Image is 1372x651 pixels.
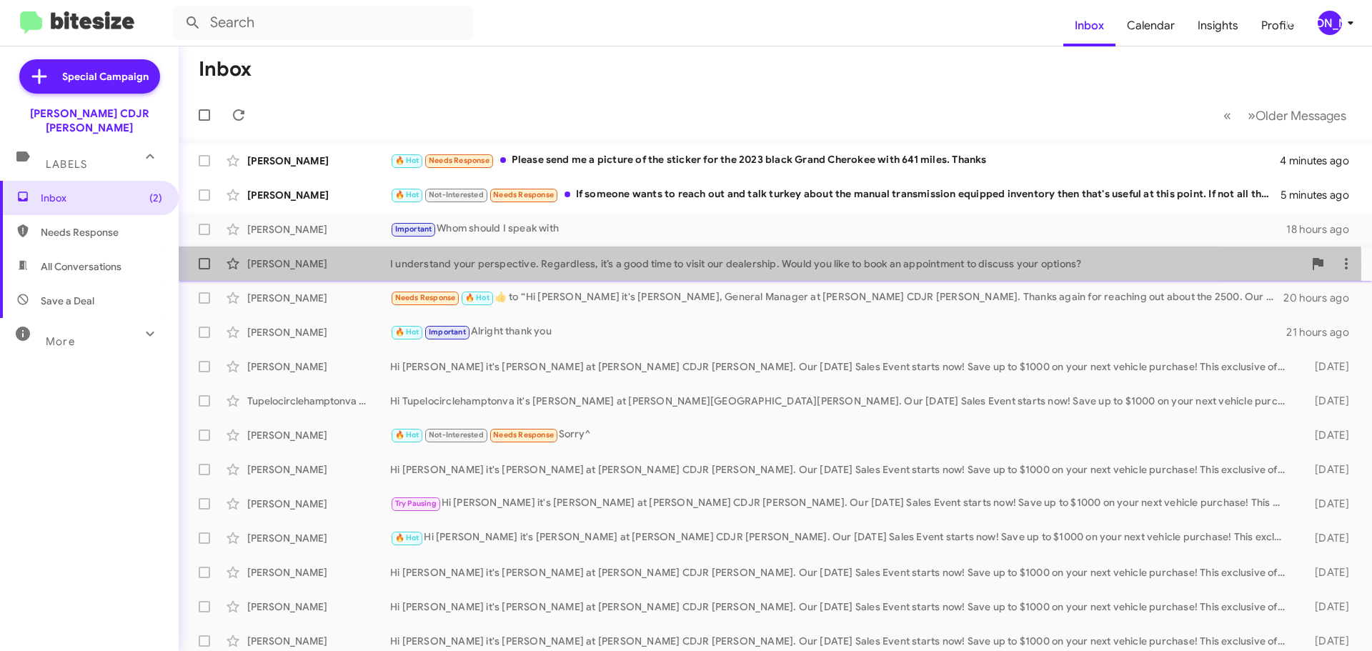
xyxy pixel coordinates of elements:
[1215,101,1240,130] button: Previous
[390,600,1292,614] div: Hi [PERSON_NAME] it's [PERSON_NAME] at [PERSON_NAME] CDJR [PERSON_NAME]. Our [DATE] Sales Event s...
[395,224,432,234] span: Important
[247,565,390,580] div: [PERSON_NAME]
[465,293,489,302] span: 🔥 Hot
[1216,101,1355,130] nav: Page navigation example
[247,359,390,374] div: [PERSON_NAME]
[390,324,1286,340] div: Alright thank you
[1292,394,1361,408] div: [DATE]
[46,158,87,171] span: Labels
[247,325,390,339] div: [PERSON_NAME]
[1239,101,1355,130] button: Next
[390,634,1292,648] div: Hi [PERSON_NAME] it's [PERSON_NAME] at [PERSON_NAME] CDJR [PERSON_NAME]. Our [DATE] Sales Event s...
[247,394,390,408] div: Tupelocirclehamptonva [PERSON_NAME]
[1292,497,1361,511] div: [DATE]
[247,222,390,237] div: [PERSON_NAME]
[395,430,419,439] span: 🔥 Hot
[395,533,419,542] span: 🔥 Hot
[429,430,484,439] span: Not-Interested
[1256,108,1346,124] span: Older Messages
[1318,11,1342,35] div: [PERSON_NAME]
[390,221,1286,237] div: Whom should I speak with
[1248,106,1256,124] span: »
[247,600,390,614] div: [PERSON_NAME]
[395,190,419,199] span: 🔥 Hot
[390,530,1292,546] div: Hi [PERSON_NAME] it's [PERSON_NAME] at [PERSON_NAME] CDJR [PERSON_NAME]. Our [DATE] Sales Event s...
[41,225,162,239] span: Needs Response
[429,327,466,337] span: Important
[247,428,390,442] div: [PERSON_NAME]
[173,6,473,40] input: Search
[1306,11,1356,35] button: [PERSON_NAME]
[41,191,162,205] span: Inbox
[1286,325,1361,339] div: 21 hours ago
[390,359,1292,374] div: Hi [PERSON_NAME] it's [PERSON_NAME] at [PERSON_NAME] CDJR [PERSON_NAME]. Our [DATE] Sales Event s...
[247,154,390,168] div: [PERSON_NAME]
[390,462,1292,477] div: Hi [PERSON_NAME] it's [PERSON_NAME] at [PERSON_NAME] CDJR [PERSON_NAME]. Our [DATE] Sales Event s...
[247,497,390,511] div: [PERSON_NAME]
[429,190,484,199] span: Not-Interested
[390,152,1280,169] div: Please send me a picture of the sticker for the 2023 black Grand Cherokee with 641 miles. Thanks
[62,69,149,84] span: Special Campaign
[19,59,160,94] a: Special Campaign
[390,289,1283,306] div: ​👍​ to “ Hi [PERSON_NAME] it's [PERSON_NAME], General Manager at [PERSON_NAME] CDJR [PERSON_NAME]...
[247,291,390,305] div: [PERSON_NAME]
[395,156,419,165] span: 🔥 Hot
[1292,634,1361,648] div: [DATE]
[493,430,554,439] span: Needs Response
[199,58,252,81] h1: Inbox
[247,257,390,271] div: [PERSON_NAME]
[395,499,437,508] span: Try Pausing
[390,257,1303,271] div: I understand your perspective. Regardless, it’s a good time to visit our dealership. Would you li...
[429,156,489,165] span: Needs Response
[1280,154,1361,168] div: 4 minutes ago
[247,462,390,477] div: [PERSON_NAME]
[1292,428,1361,442] div: [DATE]
[390,427,1292,443] div: Sorry^
[1286,222,1361,237] div: 18 hours ago
[1115,5,1186,46] a: Calendar
[1223,106,1231,124] span: «
[1292,462,1361,477] div: [DATE]
[390,495,1292,512] div: Hi [PERSON_NAME] it's [PERSON_NAME] at [PERSON_NAME] CDJR [PERSON_NAME]. Our [DATE] Sales Event s...
[1250,5,1306,46] a: Profile
[1281,188,1361,202] div: 5 minutes ago
[395,327,419,337] span: 🔥 Hot
[1186,5,1250,46] a: Insights
[390,565,1292,580] div: Hi [PERSON_NAME] it's [PERSON_NAME] at [PERSON_NAME] CDJR [PERSON_NAME]. Our [DATE] Sales Event s...
[1063,5,1115,46] a: Inbox
[247,634,390,648] div: [PERSON_NAME]
[46,335,75,348] span: More
[493,190,554,199] span: Needs Response
[149,191,162,205] span: (2)
[390,187,1281,203] div: If someone wants to reach out and talk turkey about the manual transmission equipped inventory th...
[1292,531,1361,545] div: [DATE]
[1283,291,1361,305] div: 20 hours ago
[1292,565,1361,580] div: [DATE]
[247,188,390,202] div: [PERSON_NAME]
[41,294,94,308] span: Save a Deal
[41,259,121,274] span: All Conversations
[395,293,456,302] span: Needs Response
[1292,359,1361,374] div: [DATE]
[1292,600,1361,614] div: [DATE]
[247,531,390,545] div: [PERSON_NAME]
[390,394,1292,408] div: Hi Tupelocirclehamptonva it's [PERSON_NAME] at [PERSON_NAME][GEOGRAPHIC_DATA][PERSON_NAME]. Our [...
